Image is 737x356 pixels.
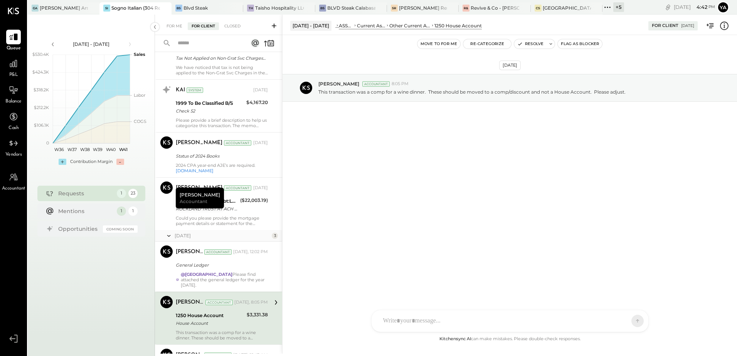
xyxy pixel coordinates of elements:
[93,147,103,152] text: W39
[290,21,331,30] div: [DATE] - [DATE]
[220,22,244,30] div: Closed
[128,189,138,198] div: 23
[176,139,222,147] div: [PERSON_NAME]
[176,319,244,327] div: House Account
[389,22,431,29] div: Other Current Assets
[717,1,729,13] button: Ya
[318,81,359,87] span: [PERSON_NAME]
[327,5,375,11] div: BLVD Steak Calabasas
[59,41,124,47] div: [DATE] - [DATE]
[176,65,268,76] div: We have noticed that tax is not being applied to the Non-Grat Svc Charges in the POS system. Howe...
[247,5,254,12] div: TH
[246,99,268,106] div: $4,167.20
[176,188,224,208] div: [PERSON_NAME]
[176,215,268,226] div: Could you please provide the mortgage payment details or statement for the Rockland Trust from pe...
[176,205,238,213] div: ROCKLAND TRUST AT ACH TRANSFERS AT TRNSFER AT External Transfer Rockland Trust Acct x5195
[514,39,547,49] button: Resolve
[103,225,138,233] div: Coming Soon
[7,45,21,52] span: Queue
[357,22,385,29] div: Current Assets
[134,52,145,57] text: Sales
[674,3,715,11] div: [DATE]
[59,159,66,165] div: +
[32,5,39,12] div: GA
[463,39,511,49] button: Re-Categorize
[9,72,18,79] span: P&L
[54,147,64,152] text: W36
[176,184,222,192] div: [PERSON_NAME]
[67,147,77,152] text: W37
[224,185,251,191] div: Accountant
[176,86,185,94] div: KAI
[652,23,678,29] div: For Client
[204,249,232,255] div: Accountant
[46,140,49,146] text: 0
[318,89,626,95] p: This transaction was a comp for a wine dinner. These should be moved to a comp/discount and not a...
[176,107,244,115] div: Check 52
[176,299,204,306] div: [PERSON_NAME]
[176,118,268,128] div: Please provide a brief description to help us categorize this transaction. The memo might be help...
[233,249,268,255] div: [DATE], 12:02 PM
[463,5,469,12] div: R&
[391,5,398,12] div: SR
[0,136,27,158] a: Vendors
[0,56,27,79] a: P&L
[34,87,49,92] text: $318.2K
[32,52,49,57] text: $530.4K
[205,300,233,305] div: Accountant
[134,119,146,124] text: COGS
[181,272,268,288] div: Please find attached the general ledger for the year [DATE].
[80,147,89,152] text: W38
[5,98,22,105] span: Balance
[253,185,268,191] div: [DATE]
[0,83,27,105] a: Balance
[176,312,244,319] div: 1250 House Account
[176,54,266,62] div: Tax Not Applied on Non-Grat Svc Charges in POS
[187,87,203,93] div: System
[253,140,268,146] div: [DATE]
[176,248,203,256] div: [PERSON_NAME]
[255,5,303,11] div: Taisho Hospitality LLC
[558,39,602,49] button: Flag as Blocker
[0,109,27,132] a: Cash
[247,311,268,319] div: $3,331.38
[471,5,519,11] div: Revive & Co - [PERSON_NAME]
[34,123,49,128] text: $106.1K
[613,2,624,12] div: + 5
[103,5,110,12] div: SI
[181,272,232,277] strong: @[GEOGRAPHIC_DATA]
[34,105,49,110] text: $212.2K
[5,151,22,158] span: Vendors
[234,299,268,306] div: [DATE], 8:05 PM
[8,125,19,132] span: Cash
[58,190,113,197] div: Requests
[224,140,251,146] div: Accountant
[176,152,266,160] div: Status of 2024 Books
[240,196,268,204] div: ($22,003.19)
[543,5,591,11] div: [GEOGRAPHIC_DATA][PERSON_NAME]
[499,60,521,70] div: [DATE]
[392,81,409,87] span: 8:05 PM
[175,5,182,12] div: BS
[163,22,186,30] div: For Me
[434,22,482,29] div: 1250 House Account
[664,3,672,11] div: copy link
[176,330,268,341] div: This transaction was a comp for a wine dinner. These should be moved to a comp/discount and not a...
[175,232,270,239] div: [DATE]
[116,159,124,165] div: -
[188,22,219,30] div: For Client
[272,233,278,239] div: 3
[176,163,268,173] div: 2024 CPA year-end AJE’s are required.
[106,147,115,152] text: W40
[119,147,128,152] text: W41
[58,207,113,215] div: Mentions
[176,168,214,173] a: [DOMAIN_NAME]
[0,170,27,192] a: Accountant
[183,5,208,11] div: Blvd Steak
[70,159,113,165] div: Contribution Margin
[111,5,160,11] div: Sogno Italian (304 Restaurant)
[134,92,145,98] text: Labor
[117,207,126,216] div: 1
[339,22,353,29] div: ASSETS
[681,23,694,29] div: [DATE]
